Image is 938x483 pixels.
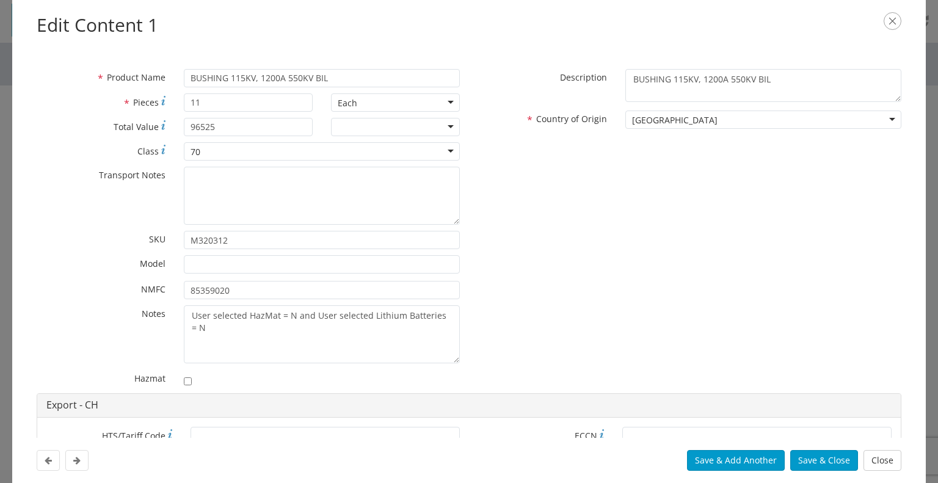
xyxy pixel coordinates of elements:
span: Class [137,145,159,157]
span: SKU [149,233,165,245]
div: [GEOGRAPHIC_DATA] [632,114,718,126]
h2: Edit Content 1 [37,12,901,38]
div: 70 [191,146,200,158]
div: Each [338,97,357,109]
span: Product Name [107,71,165,83]
span: Pieces [133,96,159,108]
span: Transport Notes [99,169,165,181]
span: Country of Origin [536,114,607,125]
span: Notes [142,308,165,319]
span: NMFC [141,283,165,295]
span: Model [140,258,165,269]
span: HTS/Tariff Code [102,430,165,441]
span: Hazmat [134,372,165,384]
span: ECCN [575,430,597,441]
button: Close [863,450,901,471]
span: Description [560,71,607,83]
button: Save & Add Another [687,450,785,471]
span: Total Value [114,121,159,133]
button: Save & Close [790,450,858,471]
a: Export - CH [46,398,98,412]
